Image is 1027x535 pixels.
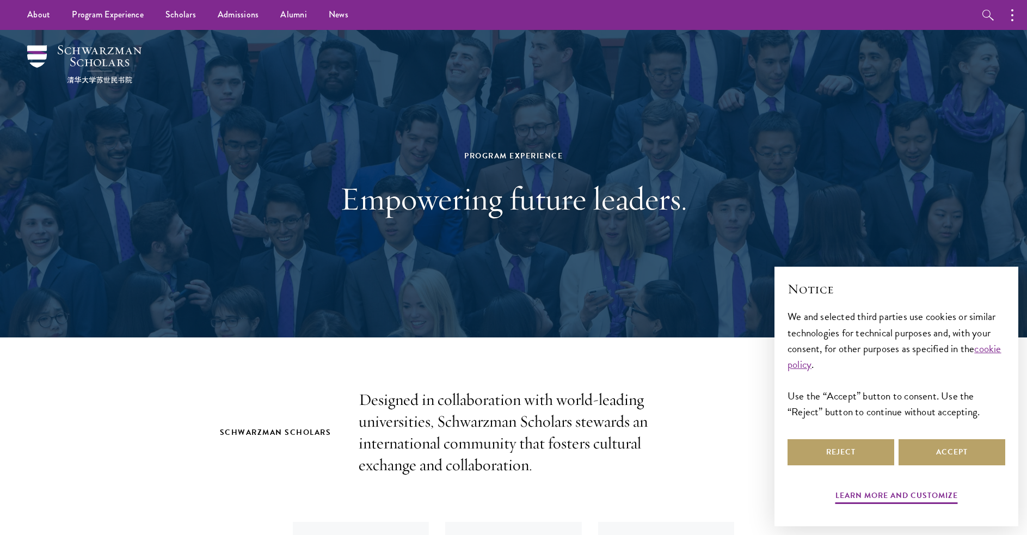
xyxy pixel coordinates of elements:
[27,45,142,83] img: Schwarzman Scholars
[326,149,702,163] div: Program Experience
[788,341,1001,372] a: cookie policy
[835,489,958,506] button: Learn more and customize
[220,426,337,439] h2: Schwarzman Scholars
[326,179,702,218] h1: Empowering future leaders.
[359,389,669,476] p: Designed in collaboration with world-leading universities, Schwarzman Scholars stewards an intern...
[788,309,1005,419] div: We and selected third parties use cookies or similar technologies for technical purposes and, wit...
[788,439,894,465] button: Reject
[899,439,1005,465] button: Accept
[788,280,1005,298] h2: Notice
